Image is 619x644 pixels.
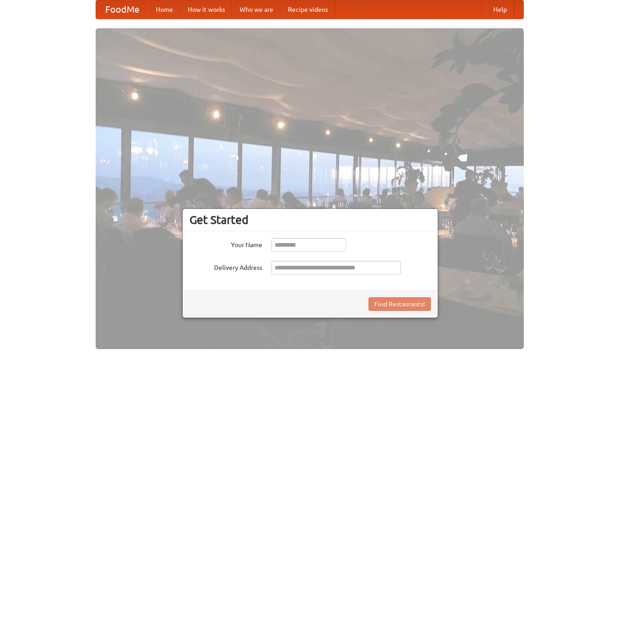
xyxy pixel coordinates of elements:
[96,0,148,19] a: FoodMe
[232,0,281,19] a: Who we are
[368,297,431,311] button: Find Restaurants!
[148,0,180,19] a: Home
[189,238,262,249] label: Your Name
[180,0,232,19] a: How it works
[281,0,335,19] a: Recipe videos
[486,0,514,19] a: Help
[189,213,431,227] h3: Get Started
[189,261,262,272] label: Delivery Address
